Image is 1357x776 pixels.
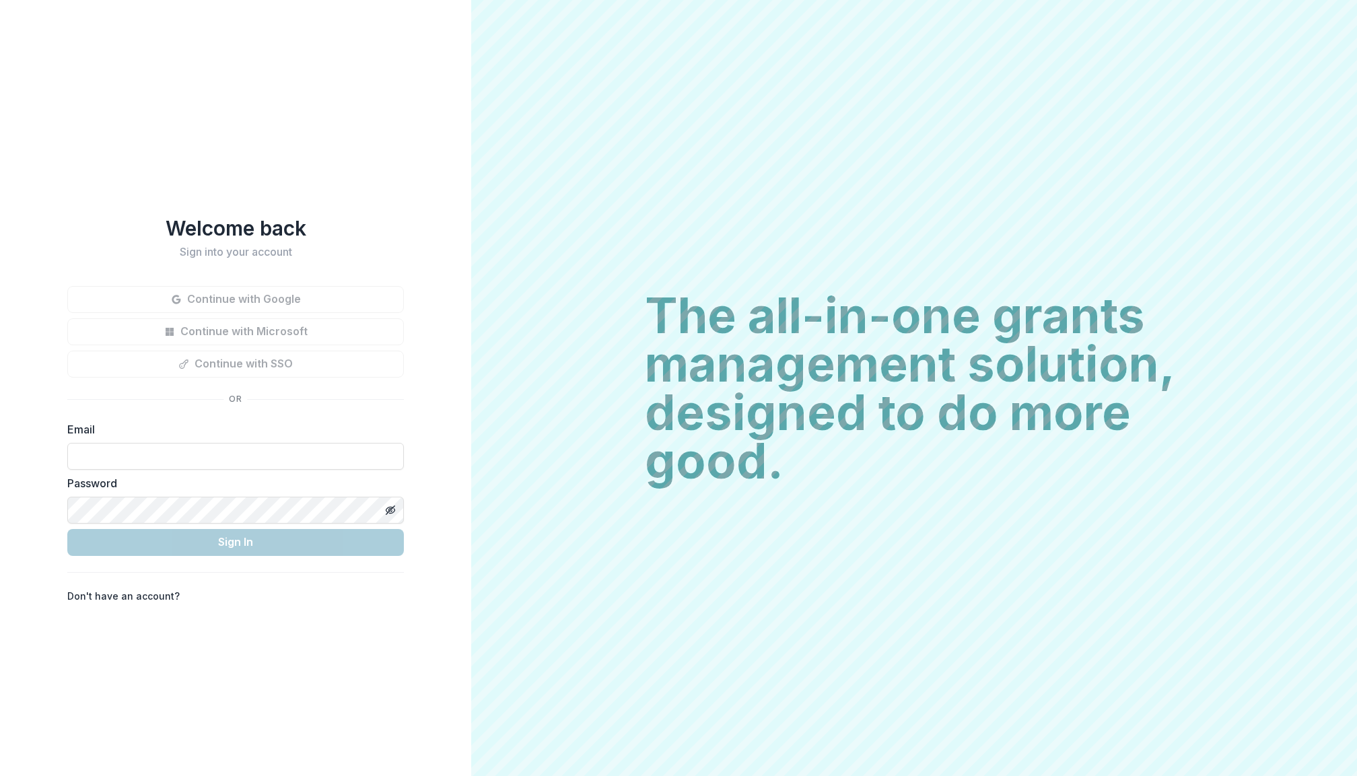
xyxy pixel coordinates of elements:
[380,499,401,521] button: Toggle password visibility
[67,589,180,603] p: Don't have an account?
[67,286,404,313] button: Continue with Google
[67,421,396,437] label: Email
[67,246,404,258] h2: Sign into your account
[67,351,404,378] button: Continue with SSO
[67,475,396,491] label: Password
[67,318,404,345] button: Continue with Microsoft
[67,216,404,240] h1: Welcome back
[67,529,404,556] button: Sign In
